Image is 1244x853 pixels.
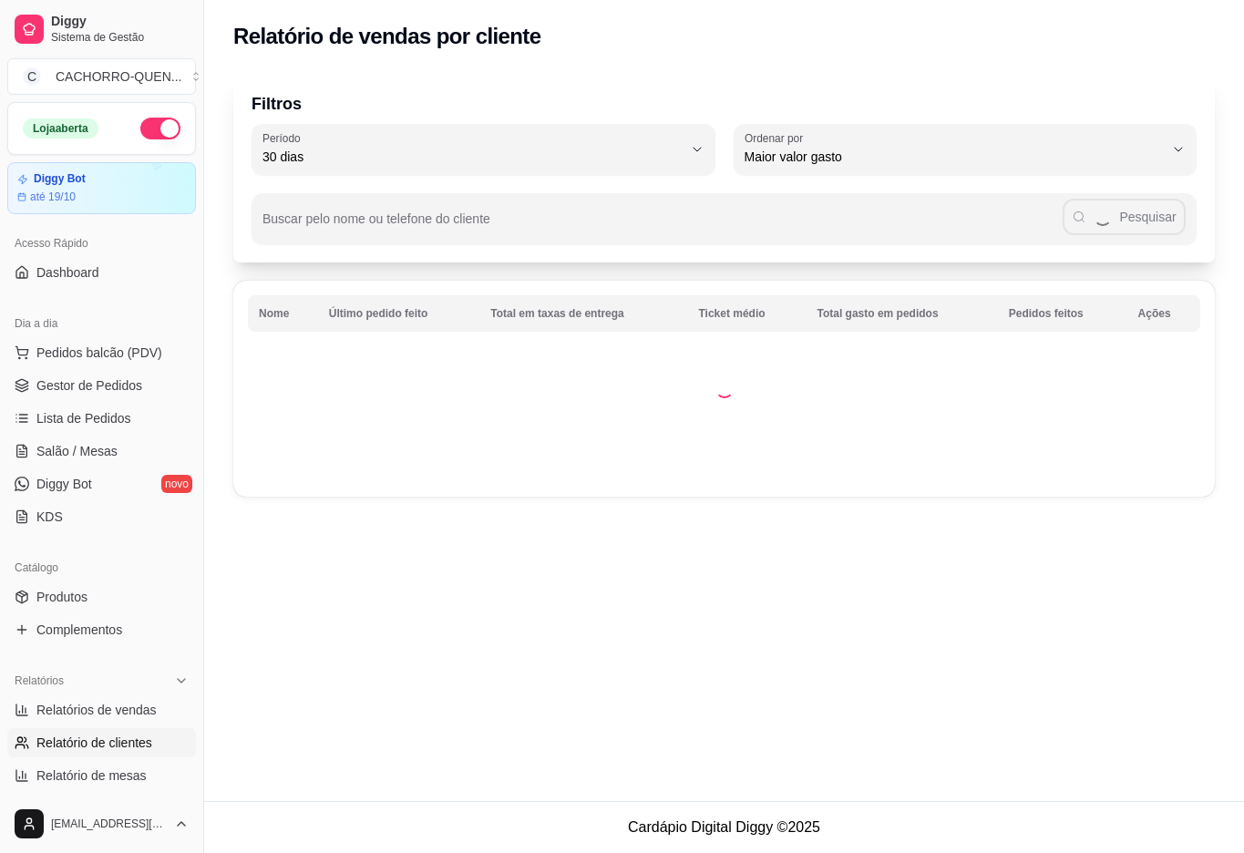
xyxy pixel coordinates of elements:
[36,734,152,752] span: Relatório de clientes
[23,118,98,139] div: Loja aberta
[51,817,167,831] span: [EMAIL_ADDRESS][DOMAIN_NAME]
[36,475,92,493] span: Diggy Bot
[7,615,196,644] a: Complementos
[36,508,63,526] span: KDS
[7,229,196,258] div: Acesso Rápido
[36,442,118,460] span: Salão / Mesas
[36,263,99,282] span: Dashboard
[7,761,196,790] a: Relatório de mesas
[7,7,196,51] a: DiggySistema de Gestão
[7,469,196,498] a: Diggy Botnovo
[7,582,196,611] a: Produtos
[262,130,306,146] label: Período
[745,130,809,146] label: Ordenar por
[34,172,86,186] article: Diggy Bot
[23,67,41,86] span: C
[252,124,715,175] button: Período30 dias
[7,404,196,433] a: Lista de Pedidos
[262,217,1063,235] input: Buscar pelo nome ou telefone do cliente
[36,588,87,606] span: Produtos
[36,344,162,362] span: Pedidos balcão (PDV)
[36,409,131,427] span: Lista de Pedidos
[15,673,64,688] span: Relatórios
[204,801,1244,853] footer: Cardápio Digital Diggy © 2025
[30,190,76,204] article: até 19/10
[36,766,147,785] span: Relatório de mesas
[7,794,196,823] a: Relatório de fidelidadenovo
[734,124,1198,175] button: Ordenar porMaior valor gasto
[56,67,181,86] div: CACHORRO-QUEN ...
[7,695,196,725] a: Relatórios de vendas
[7,553,196,582] div: Catálogo
[715,380,734,398] div: Loading
[7,162,196,214] a: Diggy Botaté 19/10
[36,701,157,719] span: Relatórios de vendas
[262,148,683,166] span: 30 dias
[140,118,180,139] button: Alterar Status
[7,502,196,531] a: KDS
[51,14,189,30] span: Diggy
[7,309,196,338] div: Dia a dia
[36,621,122,639] span: Complementos
[51,30,189,45] span: Sistema de Gestão
[36,376,142,395] span: Gestor de Pedidos
[233,22,541,51] h2: Relatório de vendas por cliente
[745,148,1165,166] span: Maior valor gasto
[7,437,196,466] a: Salão / Mesas
[252,91,1197,117] p: Filtros
[7,728,196,757] a: Relatório de clientes
[7,371,196,400] a: Gestor de Pedidos
[7,802,196,846] button: [EMAIL_ADDRESS][DOMAIN_NAME]
[7,338,196,367] button: Pedidos balcão (PDV)
[7,258,196,287] a: Dashboard
[7,58,196,95] button: Select a team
